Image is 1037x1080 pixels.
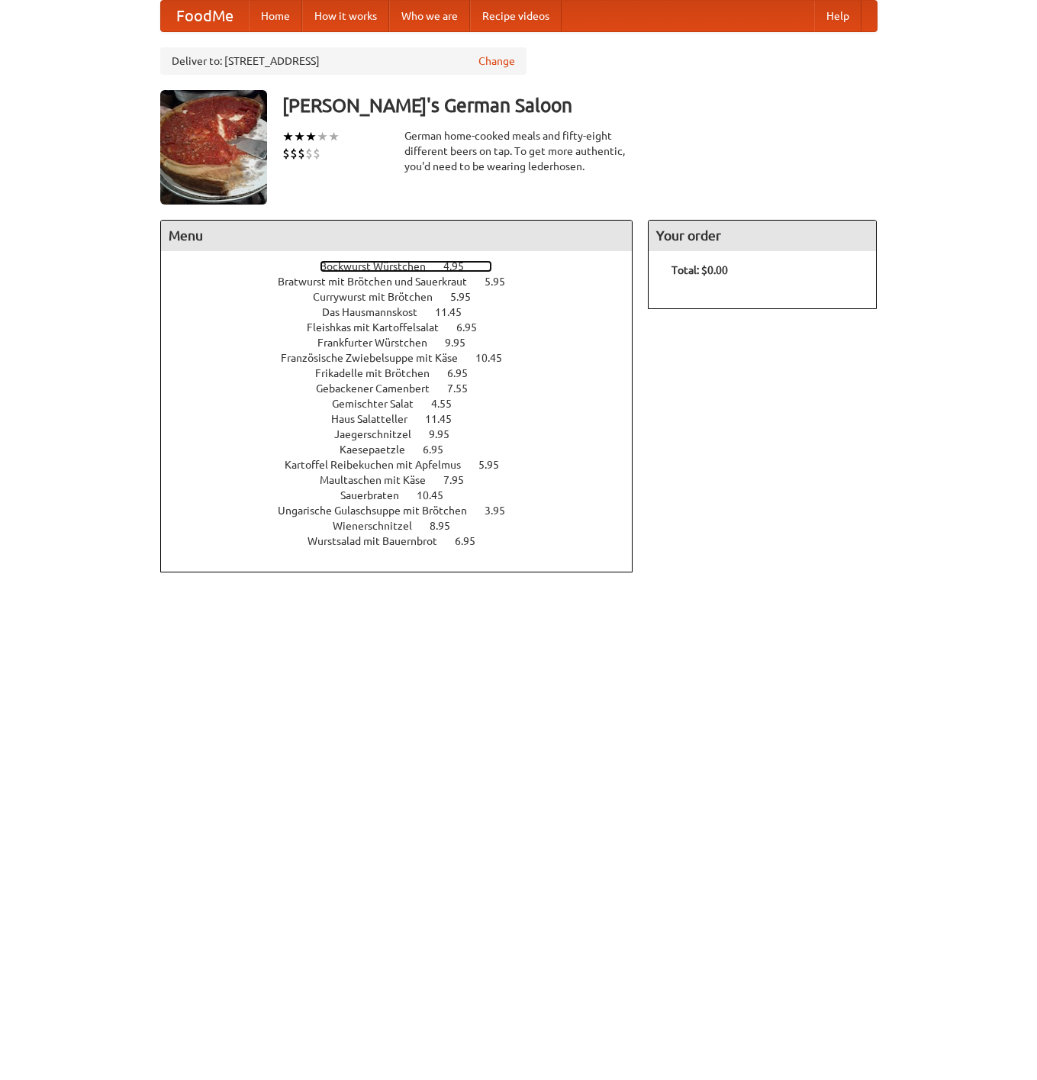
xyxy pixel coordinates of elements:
span: 6.95 [423,443,459,456]
span: 6.95 [456,321,492,334]
span: Gemischter Salat [332,398,429,410]
span: Frikadelle mit Brötchen [315,367,445,379]
a: Currywurst mit Brötchen 5.95 [313,291,499,303]
li: $ [290,145,298,162]
a: Who we are [389,1,470,31]
a: Help [814,1,861,31]
li: ★ [294,128,305,145]
span: Jaegerschnitzel [334,428,427,440]
a: Frikadelle mit Brötchen 6.95 [315,367,496,379]
span: 7.95 [443,474,479,486]
span: 4.55 [431,398,467,410]
span: Fleishkas mit Kartoffelsalat [307,321,454,334]
a: Fleishkas mit Kartoffelsalat 6.95 [307,321,505,334]
a: Bratwurst mit Brötchen und Sauerkraut 5.95 [278,276,533,288]
span: Wienerschnitzel [333,520,427,532]
a: How it works [302,1,389,31]
span: Kartoffel Reibekuchen mit Apfelmus [285,459,476,471]
a: Das Hausmannskost 11.45 [322,306,490,318]
span: 10.45 [475,352,517,364]
span: 3.95 [485,505,520,517]
li: $ [313,145,320,162]
a: Sauerbraten 10.45 [340,489,472,501]
a: Kaesepaetzle 6.95 [340,443,472,456]
li: $ [298,145,305,162]
span: 11.45 [425,413,467,425]
span: Wurstsalad mit Bauernbrot [308,535,452,547]
a: Ungarische Gulaschsuppe mit Brötchen 3.95 [278,505,533,517]
span: Ungarische Gulaschsuppe mit Brötchen [278,505,482,517]
span: Haus Salatteller [331,413,423,425]
li: ★ [317,128,328,145]
div: Deliver to: [STREET_ADDRESS] [160,47,527,75]
a: Haus Salatteller 11.45 [331,413,480,425]
a: Frankfurter Würstchen 9.95 [317,337,494,349]
a: Maultaschen mit Käse 7.95 [320,474,492,486]
h3: [PERSON_NAME]'s German Saloon [282,90,878,121]
span: 5.95 [478,459,514,471]
a: Bockwurst Würstchen 4.95 [320,260,492,272]
span: 10.45 [417,489,459,501]
a: Französische Zwiebelsuppe mit Käse 10.45 [281,352,530,364]
span: 9.95 [445,337,481,349]
a: Jaegerschnitzel 9.95 [334,428,478,440]
span: Kaesepaetzle [340,443,420,456]
span: Sauerbraten [340,489,414,501]
li: ★ [328,128,340,145]
span: Maultaschen mit Käse [320,474,441,486]
a: Wienerschnitzel 8.95 [333,520,478,532]
span: 4.95 [443,260,479,272]
img: angular.jpg [160,90,267,205]
a: Gebackener Camenbert 7.55 [316,382,496,395]
li: ★ [282,128,294,145]
li: $ [305,145,313,162]
span: Gebackener Camenbert [316,382,445,395]
a: Kartoffel Reibekuchen mit Apfelmus 5.95 [285,459,527,471]
span: 8.95 [430,520,465,532]
h4: Menu [161,221,633,251]
div: German home-cooked meals and fifty-eight different beers on tap. To get more authentic, you'd nee... [404,128,633,174]
span: Bratwurst mit Brötchen und Sauerkraut [278,276,482,288]
span: 6.95 [447,367,483,379]
span: 5.95 [450,291,486,303]
a: Gemischter Salat 4.55 [332,398,480,410]
a: Home [249,1,302,31]
span: Currywurst mit Brötchen [313,291,448,303]
span: Das Hausmannskost [322,306,433,318]
span: Frankfurter Würstchen [317,337,443,349]
span: 6.95 [455,535,491,547]
a: Change [478,53,515,69]
span: 5.95 [485,276,520,288]
a: Wurstsalad mit Bauernbrot 6.95 [308,535,504,547]
a: FoodMe [161,1,249,31]
li: ★ [305,128,317,145]
span: 7.55 [447,382,483,395]
li: $ [282,145,290,162]
a: Recipe videos [470,1,562,31]
span: Französische Zwiebelsuppe mit Käse [281,352,473,364]
b: Total: $0.00 [671,264,728,276]
h4: Your order [649,221,876,251]
span: 9.95 [429,428,465,440]
span: 11.45 [435,306,477,318]
span: Bockwurst Würstchen [320,260,441,272]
